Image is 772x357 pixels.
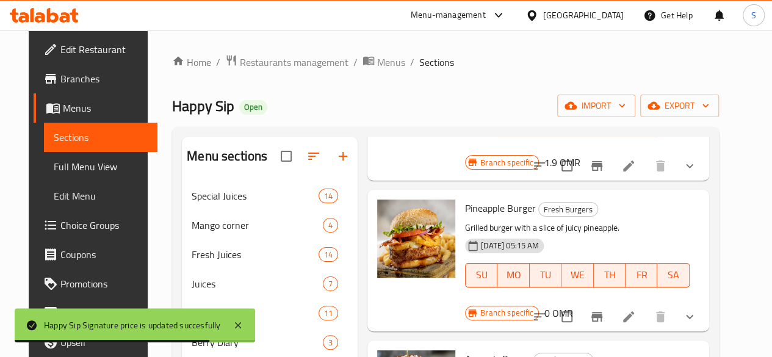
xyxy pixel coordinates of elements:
[182,269,358,298] div: Juices7
[323,335,338,350] div: items
[54,130,148,145] span: Sections
[60,42,148,57] span: Edit Restaurant
[557,95,635,117] button: import
[172,92,234,120] span: Happy Sip
[60,335,148,350] span: Upsell
[240,55,348,70] span: Restaurants management
[172,55,211,70] a: Home
[182,328,358,357] div: Berry Diary3
[192,306,319,320] span: Healthy Juices
[323,220,337,231] span: 4
[567,98,626,114] span: import
[54,159,148,174] span: Full Menu View
[323,337,337,348] span: 3
[60,247,148,262] span: Coupons
[172,54,719,70] nav: breadcrumb
[621,309,636,324] a: Edit menu item
[34,64,157,93] a: Branches
[192,247,319,262] span: Fresh Juices
[192,335,323,350] div: Berry Diary
[44,319,221,332] div: Happy Sip Signature price is updated succesfully
[192,189,319,203] span: Special Juices
[323,276,338,291] div: items
[328,142,358,171] button: Add section
[566,266,588,284] span: WE
[319,306,338,320] div: items
[34,328,157,357] a: Upsell
[216,55,220,70] li: /
[410,55,414,70] li: /
[182,211,358,240] div: Mango corner4
[60,306,148,320] span: Menu disclaimer
[535,266,557,284] span: TU
[497,263,529,287] button: MO
[411,8,486,23] div: Menu-management
[465,263,497,287] button: SU
[187,147,267,165] h2: Menu sections
[319,189,338,203] div: items
[34,211,157,240] a: Choice Groups
[530,263,561,287] button: TU
[182,298,358,328] div: Healthy Juices11
[60,71,148,86] span: Branches
[34,35,157,64] a: Edit Restaurant
[319,249,337,261] span: 14
[476,240,544,251] span: [DATE] 05:15 AM
[239,102,267,112] span: Open
[323,218,338,233] div: items
[561,263,593,287] button: WE
[594,263,626,287] button: TH
[319,308,337,319] span: 11
[675,302,704,331] button: show more
[621,159,636,173] a: Edit menu item
[751,9,756,22] span: S
[225,54,348,70] a: Restaurants management
[475,157,538,168] span: Branch specific
[539,203,597,217] span: Fresh Burgers
[377,200,455,278] img: Pineapple Burger
[319,247,338,262] div: items
[44,152,157,181] a: Full Menu View
[525,151,554,181] button: sort-choices
[54,189,148,203] span: Edit Menu
[192,276,323,291] span: Juices
[662,266,684,284] span: SA
[419,55,454,70] span: Sections
[44,181,157,211] a: Edit Menu
[34,298,157,328] a: Menu disclaimer
[63,101,148,115] span: Menus
[646,302,675,331] button: delete
[34,93,157,123] a: Menus
[675,151,704,181] button: show more
[502,266,524,284] span: MO
[554,304,580,330] span: Select to update
[640,95,719,117] button: export
[538,202,598,217] div: Fresh Burgers
[626,263,657,287] button: FR
[377,55,405,70] span: Menus
[582,151,611,181] button: Branch-specific-item
[363,54,405,70] a: Menus
[525,302,554,331] button: sort-choices
[182,181,358,211] div: Special Juices14
[465,220,690,236] p: Grilled burger with a slice of juicy pineapple.
[319,190,337,202] span: 14
[182,240,358,269] div: Fresh Juices14
[650,98,709,114] span: export
[682,159,697,173] svg: Show Choices
[60,218,148,233] span: Choice Groups
[353,55,358,70] li: /
[475,307,538,319] span: Branch specific
[273,143,299,169] span: Select all sections
[44,123,157,152] a: Sections
[554,153,580,179] span: Select to update
[465,199,536,217] span: Pineapple Burger
[34,240,157,269] a: Coupons
[543,9,624,22] div: [GEOGRAPHIC_DATA]
[299,142,328,171] span: Sort sections
[239,100,267,115] div: Open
